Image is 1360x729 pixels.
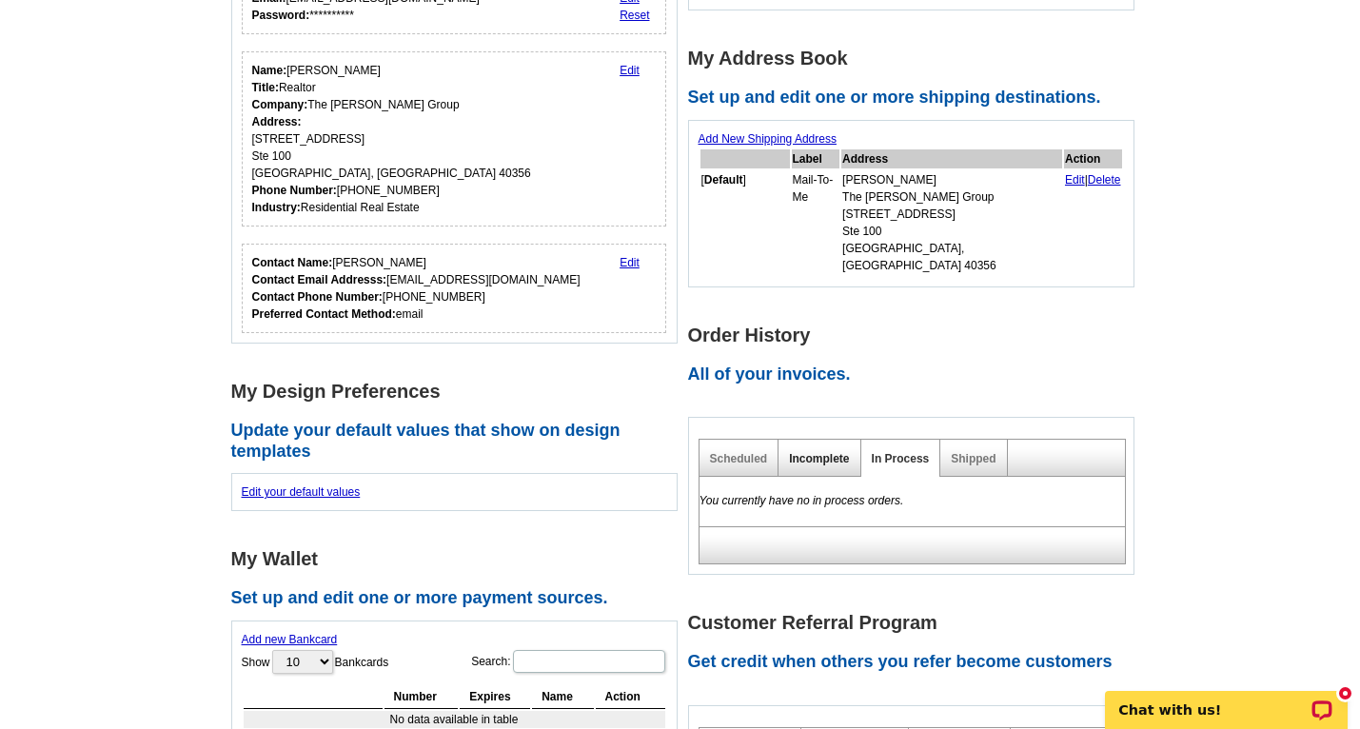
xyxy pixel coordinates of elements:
[699,132,837,146] a: Add New Shipping Address
[841,170,1062,275] td: [PERSON_NAME] The [PERSON_NAME] Group [STREET_ADDRESS] Ste 100 [GEOGRAPHIC_DATA], [GEOGRAPHIC_DAT...
[242,485,361,499] a: Edit your default values
[252,184,337,197] strong: Phone Number:
[252,9,310,22] strong: Password:
[951,452,995,465] a: Shipped
[688,613,1145,633] h1: Customer Referral Program
[710,452,768,465] a: Scheduled
[596,685,665,709] th: Action
[700,170,790,275] td: [ ]
[688,88,1145,108] h2: Set up and edit one or more shipping destinations.
[272,650,333,674] select: ShowBankcards
[620,256,640,269] a: Edit
[252,307,396,321] strong: Preferred Contact Method:
[252,64,287,77] strong: Name:
[532,685,593,709] th: Name
[231,421,688,462] h2: Update your default values that show on design templates
[1065,173,1085,187] a: Edit
[688,364,1145,385] h2: All of your invoices.
[460,685,530,709] th: Expires
[1064,149,1122,168] th: Action
[252,81,279,94] strong: Title:
[688,652,1145,673] h2: Get credit when others you refer become customers
[252,290,383,304] strong: Contact Phone Number:
[231,588,688,609] h2: Set up and edit one or more payment sources.
[620,64,640,77] a: Edit
[704,173,743,187] b: Default
[688,49,1145,69] h1: My Address Book
[242,244,667,333] div: Who should we contact regarding order issues?
[244,711,665,728] td: No data available in table
[252,98,308,111] strong: Company:
[1064,170,1122,275] td: |
[789,452,849,465] a: Incomplete
[252,256,333,269] strong: Contact Name:
[242,648,389,676] label: Show Bankcards
[242,633,338,646] a: Add new Bankcard
[231,382,688,402] h1: My Design Preferences
[513,650,665,673] input: Search:
[252,201,301,214] strong: Industry:
[252,115,302,128] strong: Address:
[384,685,459,709] th: Number
[792,149,840,168] th: Label
[252,62,531,216] div: [PERSON_NAME] Realtor The [PERSON_NAME] Group [STREET_ADDRESS] Ste 100 [GEOGRAPHIC_DATA], [GEOGRA...
[841,149,1062,168] th: Address
[872,452,930,465] a: In Process
[620,9,649,22] a: Reset
[1088,173,1121,187] a: Delete
[792,170,840,275] td: Mail-To-Me
[471,648,666,675] label: Search:
[252,273,387,286] strong: Contact Email Addresss:
[242,51,667,227] div: Your personal details.
[252,254,581,323] div: [PERSON_NAME] [EMAIL_ADDRESS][DOMAIN_NAME] [PHONE_NUMBER] email
[1093,669,1360,729] iframe: LiveChat chat widget
[700,494,904,507] em: You currently have no in process orders.
[231,549,688,569] h1: My Wallet
[688,325,1145,345] h1: Order History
